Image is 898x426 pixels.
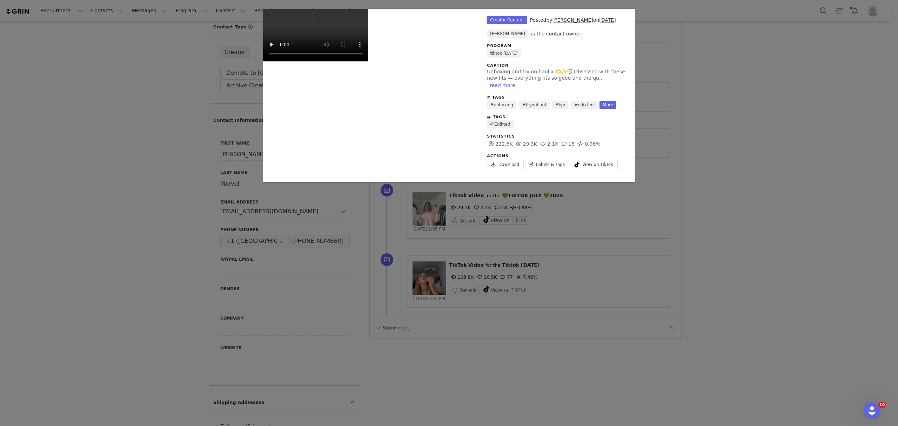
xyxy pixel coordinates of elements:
a: tiktok [DATE] [487,49,521,58]
span: 0.96% [576,141,600,147]
span: by [546,17,593,23]
span: 29.3K [515,141,537,147]
a: More [599,101,616,109]
div: Caption [487,63,628,69]
a: [DATE] [599,17,616,23]
div: Posted on [530,16,616,24]
span: 2.1K [539,141,558,147]
a: #edikted [571,101,597,109]
a: #tryonhaul [519,101,549,109]
a: Labels & Tags [525,160,569,169]
div: Actions [487,153,628,159]
div: Program [487,43,628,49]
body: Rich Text Area. Press ALT-0 for help. [6,6,288,13]
div: Statistics [487,134,628,140]
a: @Edikted [487,120,513,128]
button: read more [487,81,518,89]
span: 10 [878,402,886,408]
a: View on TikTok [571,160,618,169]
span: [PERSON_NAME] [487,29,528,38]
span: 18 [560,141,575,147]
iframe: Intercom live chat [864,402,880,419]
a: Download [488,160,524,169]
div: # Tags [487,95,628,101]
div: @ Tags [487,114,628,120]
span: Creator Content [487,16,527,24]
div: is the contact owner [531,30,581,38]
a: #unboxing [487,101,516,109]
a: [PERSON_NAME] [552,17,593,23]
span: 222.6K [487,141,512,147]
a: #fyp [552,101,568,109]
span: Unboxing and try on haul x 🫶✨😽 Obsessed with these new fits — everything fits so good and the qu... [487,69,625,81]
div: Unlabeled [263,9,635,182]
span: View on TikTok [582,161,613,168]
